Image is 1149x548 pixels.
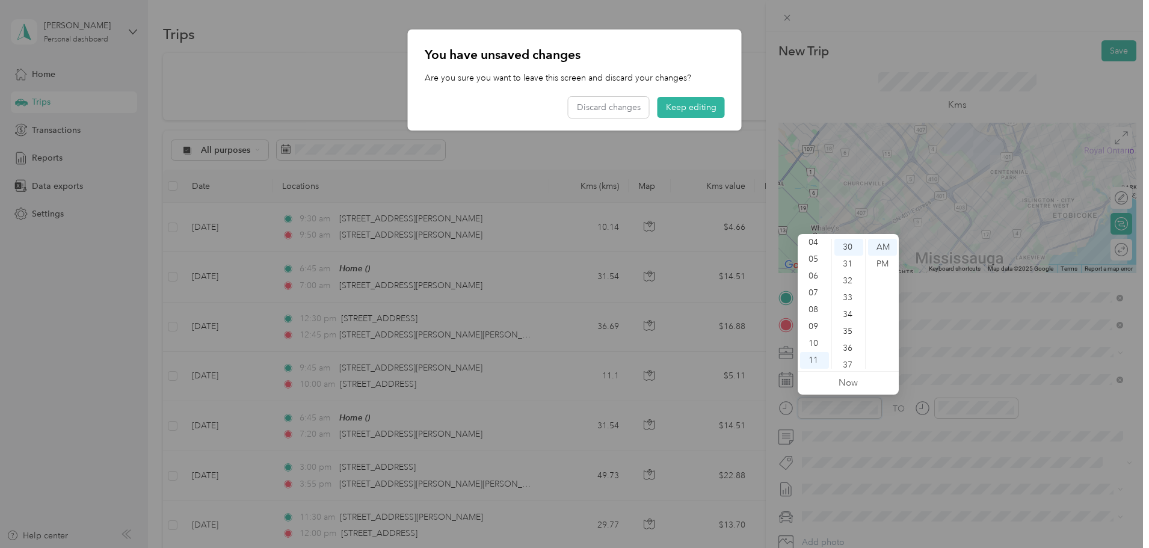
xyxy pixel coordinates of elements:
div: 36 [834,340,863,357]
iframe: Everlance-gr Chat Button Frame [1082,481,1149,548]
div: 32 [834,272,863,289]
div: 08 [800,301,829,318]
div: 04 [800,234,829,251]
div: 33 [834,289,863,306]
div: 35 [834,323,863,340]
div: 07 [800,285,829,301]
div: 37 [834,357,863,374]
div: 09 [800,318,829,335]
div: 30 [834,239,863,256]
a: Now [839,377,858,389]
p: You have unsaved changes [425,46,725,63]
button: Discard changes [568,97,649,118]
div: 11 [800,352,829,369]
p: Are you sure you want to leave this screen and discard your changes? [425,72,725,84]
div: AM [868,239,897,256]
div: 31 [834,256,863,272]
div: 10 [800,335,829,352]
div: PM [868,256,897,272]
button: Keep editing [658,97,725,118]
div: 05 [800,251,829,268]
div: 06 [800,268,829,285]
div: 34 [834,306,863,323]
